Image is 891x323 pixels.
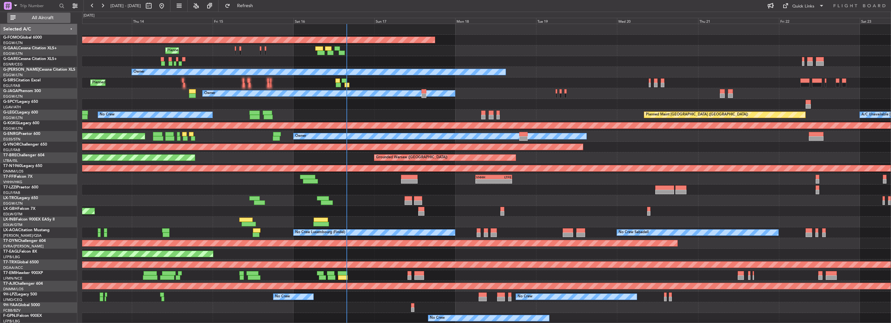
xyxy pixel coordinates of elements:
a: LGAV/ATH [3,105,21,110]
div: Sun 17 [374,18,455,24]
div: Fri 15 [213,18,294,24]
a: EGGW/LTN [3,51,23,56]
span: T7-BRE [3,153,17,157]
span: LX-TRO [3,196,17,200]
span: LX-AOA [3,228,18,232]
a: T7-EMIHawker 900XP [3,271,43,275]
span: T7-TRX [3,260,17,264]
a: EGNR/CEG [3,62,23,67]
span: G-VNOR [3,143,19,147]
a: G-GARECessna Citation XLS+ [3,57,57,61]
a: T7-FFIFalcon 7X [3,175,32,179]
input: Trip Number [20,1,57,11]
span: 9H-YAA [3,303,18,307]
div: - [476,179,494,183]
div: No Crew Luxembourg (Findel) [295,228,345,237]
span: G-GAAL [3,46,18,50]
div: No Crew [430,313,445,323]
span: G-JAGA [3,89,18,93]
span: G-[PERSON_NAME] [3,68,39,72]
a: G-ENRGPraetor 600 [3,132,40,136]
div: Owner [295,131,306,141]
a: VHHH/HKG [3,180,22,185]
a: LX-AOACitation Mustang [3,228,50,232]
a: G-SPCYLegacy 650 [3,100,38,104]
a: EGGW/LTN [3,73,23,78]
a: G-JAGAPhenom 300 [3,89,41,93]
div: Planned Maint [GEOGRAPHIC_DATA] ([GEOGRAPHIC_DATA]) [92,78,195,88]
a: EGLF/FAB [3,190,20,195]
a: EDLW/DTM [3,212,22,217]
div: Fri 22 [779,18,860,24]
span: G-ENRG [3,132,19,136]
a: T7-BREChallenger 604 [3,153,44,157]
span: T7-EAGL [3,250,19,254]
div: LTFE [494,175,511,179]
a: T7-EAGLFalcon 8X [3,250,37,254]
a: LX-GBHFalcon 7X [3,207,35,211]
span: T7-LZZI [3,185,17,189]
a: EGGW/LTN [3,41,23,45]
span: Refresh [232,4,259,8]
a: G-VNORChallenger 650 [3,143,47,147]
a: FCBB/BZV [3,308,20,313]
span: G-SIRS [3,78,16,82]
div: No Crew Sabadell [619,228,649,237]
span: T7-DYN [3,239,18,243]
a: G-SIRSCitation Excel [3,78,41,82]
a: EGGW/LTN [3,115,23,120]
a: EGSS/STN [3,137,20,142]
a: LFMD/CEQ [3,297,22,302]
div: No Crew [275,292,290,302]
a: G-FOMOGlobal 6000 [3,36,42,40]
div: Sat 16 [294,18,374,24]
span: G-FOMO [3,36,20,40]
span: G-KGKG [3,121,19,125]
a: EGGW/LTN [3,201,23,206]
div: VHHH [476,175,494,179]
a: 9H-LPZLegacy 500 [3,293,37,296]
a: 9H-YAAGlobal 5000 [3,303,40,307]
a: EGLF/FAB [3,148,20,152]
span: G-LEGC [3,111,17,114]
a: DNMM/LOS [3,287,23,292]
div: Owner [133,67,144,77]
div: - [494,179,511,183]
div: Tue 19 [536,18,617,24]
span: G-GARE [3,57,18,61]
a: G-LEGCLegacy 600 [3,111,38,114]
a: [PERSON_NAME]/QSA [3,233,42,238]
div: Quick Links [792,3,814,10]
div: No Crew [100,110,115,120]
a: T7-AJIChallenger 604 [3,282,43,286]
a: T7-TRXGlobal 6500 [3,260,39,264]
a: G-GAALCessna Citation XLS+ [3,46,57,50]
a: EVRA/[PERSON_NAME] [3,244,44,249]
button: All Aircraft [7,13,70,23]
span: T7-AJI [3,282,15,286]
a: LX-TROLegacy 650 [3,196,38,200]
span: 9H-LPZ [3,293,16,296]
span: [DATE] - [DATE] [110,3,141,9]
button: Quick Links [779,1,827,11]
a: T7-N1960Legacy 650 [3,164,42,168]
span: F-GPNJ [3,314,17,318]
div: Wed 20 [617,18,698,24]
div: Grounded Warsaw ([GEOGRAPHIC_DATA]) [376,153,447,162]
a: LFMN/NCE [3,276,22,281]
div: Thu 14 [132,18,213,24]
button: Refresh [222,1,261,11]
a: LX-INBFalcon 900EX EASy II [3,218,55,221]
a: F-GPNJFalcon 900EX [3,314,42,318]
a: LFPB/LBG [3,255,20,259]
div: [DATE] [83,13,94,18]
span: T7-N1960 [3,164,21,168]
a: EGGW/LTN [3,126,23,131]
span: All Aircraft [17,16,69,20]
span: T7-EMI [3,271,16,275]
a: EGGW/LTN [3,94,23,99]
a: LTBA/ISL [3,158,18,163]
span: LX-INB [3,218,16,221]
span: G-SPCY [3,100,17,104]
a: G-KGKGLegacy 600 [3,121,39,125]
